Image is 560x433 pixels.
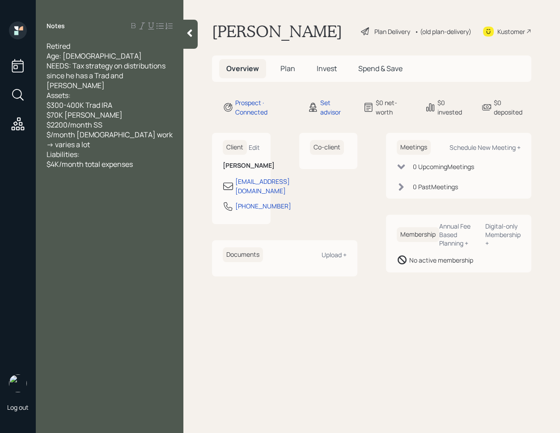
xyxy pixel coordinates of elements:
[212,21,342,41] h1: [PERSON_NAME]
[310,140,344,155] h6: Co-client
[415,27,471,36] div: • (old plan-delivery)
[485,222,521,247] div: Digital-only Membership +
[413,182,458,191] div: 0 Past Meeting s
[374,27,410,36] div: Plan Delivery
[317,64,337,73] span: Invest
[223,247,263,262] h6: Documents
[47,149,80,159] span: Liabilities:
[47,61,167,90] span: NEEDS: Tax strategy on distributions since he has a Trad and [PERSON_NAME]
[235,177,290,195] div: [EMAIL_ADDRESS][DOMAIN_NAME]
[235,98,297,117] div: Prospect · Connected
[358,64,403,73] span: Spend & Save
[409,255,473,265] div: No active membership
[494,98,531,117] div: $0 deposited
[280,64,295,73] span: Plan
[437,98,471,117] div: $0 invested
[376,98,414,117] div: $0 net-worth
[47,120,102,130] span: $2200/month SS
[47,130,174,149] span: $/month [DEMOGRAPHIC_DATA] work -> varies a lot
[413,162,474,171] div: 0 Upcoming Meeting s
[7,403,29,412] div: Log out
[47,159,133,169] span: $4K/month total expenses
[397,140,431,155] h6: Meetings
[320,98,352,117] div: Set advisor
[47,110,123,120] span: $70K [PERSON_NAME]
[47,51,142,61] span: Age: [DEMOGRAPHIC_DATA]
[9,374,27,392] img: retirable_logo.png
[450,143,521,152] div: Schedule New Meeting +
[235,201,291,211] div: [PHONE_NUMBER]
[47,21,65,30] label: Notes
[249,143,260,152] div: Edit
[497,27,525,36] div: Kustomer
[223,162,260,170] h6: [PERSON_NAME]
[47,100,112,110] span: $300-400K Trad IRA
[226,64,259,73] span: Overview
[47,90,71,100] span: Assets:
[47,41,70,51] span: Retired
[439,222,478,247] div: Annual Fee Based Planning +
[322,250,347,259] div: Upload +
[397,227,439,242] h6: Membership
[223,140,247,155] h6: Client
